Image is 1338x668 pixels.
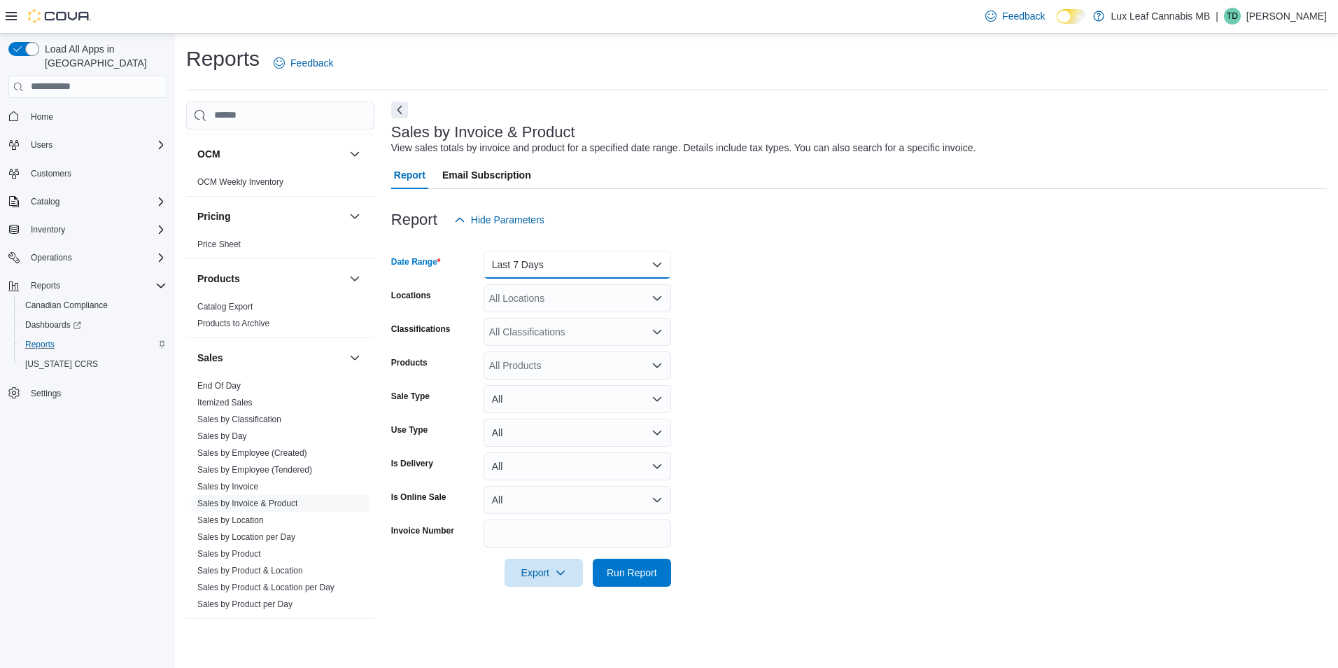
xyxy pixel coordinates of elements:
[346,208,363,225] button: Pricing
[1057,9,1086,24] input: Dark Mode
[197,599,293,609] a: Sales by Product per Day
[197,515,264,526] span: Sales by Location
[186,377,374,618] div: Sales
[3,192,172,211] button: Catalog
[1216,8,1218,25] p: |
[31,224,65,235] span: Inventory
[197,499,297,508] a: Sales by Invoice & Product
[652,326,663,338] button: Open list of options
[197,548,261,559] span: Sales by Product
[14,354,172,374] button: [US_STATE] CCRS
[20,297,113,314] a: Canadian Compliance
[20,316,87,333] a: Dashboards
[197,583,334,592] a: Sales by Product & Location per Day
[442,161,531,189] span: Email Subscription
[197,465,312,475] a: Sales by Employee (Tendered)
[20,356,167,373] span: Washington CCRS
[505,559,583,587] button: Export
[25,277,167,294] span: Reports
[197,565,303,576] span: Sales by Product & Location
[607,566,657,580] span: Run Report
[25,193,65,210] button: Catalog
[25,277,66,294] button: Reports
[197,414,281,425] span: Sales by Classification
[197,482,258,492] a: Sales by Invoice
[186,298,374,338] div: Products
[197,177,283,187] a: OCM Weekly Inventory
[197,380,241,391] span: End Of Day
[25,137,58,153] button: Users
[394,161,425,189] span: Report
[391,357,428,368] label: Products
[25,193,167,210] span: Catalog
[25,109,59,125] a: Home
[484,486,671,514] button: All
[652,293,663,304] button: Open list of options
[3,382,172,403] button: Settings
[197,481,258,492] span: Sales by Invoice
[197,448,307,458] a: Sales by Employee (Created)
[197,351,344,365] button: Sales
[28,9,91,23] img: Cova
[25,359,98,370] span: [US_STATE] CCRS
[484,251,671,279] button: Last 7 Days
[197,147,220,161] h3: OCM
[14,295,172,315] button: Canadian Compliance
[25,165,167,182] span: Customers
[197,147,344,161] button: OCM
[471,213,544,227] span: Hide Parameters
[391,323,451,335] label: Classifications
[346,630,363,647] button: Taxes
[31,252,72,263] span: Operations
[197,351,223,365] h3: Sales
[25,137,167,153] span: Users
[484,419,671,447] button: All
[197,599,293,610] span: Sales by Product per Day
[8,101,167,440] nav: Complex example
[20,356,104,373] a: [US_STATE] CCRS
[25,108,167,125] span: Home
[31,168,71,179] span: Customers
[1224,8,1241,25] div: Theo Dorge
[3,220,172,239] button: Inventory
[391,141,976,155] div: View sales totals by invoice and product for a specified date range. Details include tax types. Y...
[25,221,167,238] span: Inventory
[25,384,167,401] span: Settings
[197,272,240,286] h3: Products
[197,319,269,328] a: Products to Archive
[197,209,344,223] button: Pricing
[484,385,671,413] button: All
[25,300,108,311] span: Canadian Compliance
[197,318,269,329] span: Products to Archive
[449,206,550,234] button: Hide Parameters
[186,174,374,196] div: OCM
[197,239,241,249] a: Price Sheet
[268,49,339,77] a: Feedback
[197,239,241,250] span: Price Sheet
[31,280,60,291] span: Reports
[197,566,303,576] a: Sales by Product & Location
[197,464,312,475] span: Sales by Employee (Tendered)
[3,276,172,295] button: Reports
[1227,8,1238,25] span: TD
[197,531,295,543] span: Sales by Location per Day
[391,211,437,228] h3: Report
[31,196,59,207] span: Catalog
[20,336,60,353] a: Reports
[290,56,333,70] span: Feedback
[197,447,307,459] span: Sales by Employee (Created)
[197,498,297,509] span: Sales by Invoice & Product
[1002,9,1045,23] span: Feedback
[391,492,446,503] label: Is Online Sale
[197,381,241,391] a: End Of Day
[25,221,71,238] button: Inventory
[391,391,430,402] label: Sale Type
[197,415,281,424] a: Sales by Classification
[197,397,253,408] span: Itemized Sales
[3,106,172,127] button: Home
[484,452,671,480] button: All
[31,139,52,151] span: Users
[14,335,172,354] button: Reports
[197,515,264,525] a: Sales by Location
